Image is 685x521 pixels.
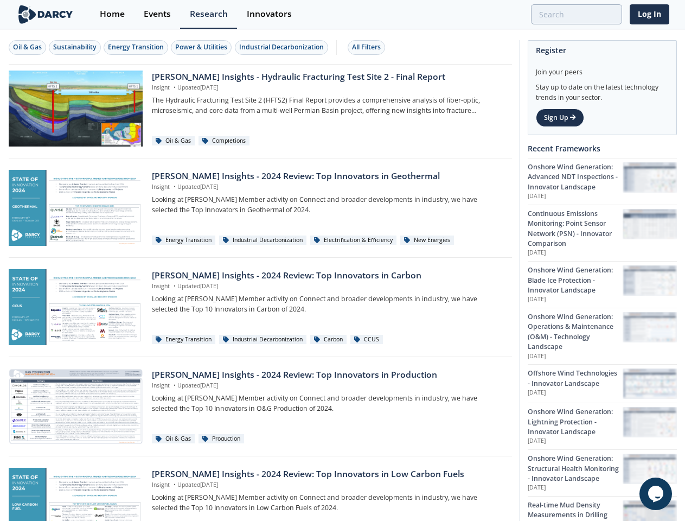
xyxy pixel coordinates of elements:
a: Darcy Insights - 2024 Review: Top Innovators in Production preview [PERSON_NAME] Insights - 2024 ... [9,368,512,444]
div: Offshore Wind Technologies - Innovator Landscape [528,368,623,389]
button: Industrial Decarbonization [235,40,328,55]
div: [PERSON_NAME] Insights - 2024 Review: Top Innovators in Low Carbon Fuels [152,468,504,481]
span: • [171,481,177,488]
p: Looking at [PERSON_NAME] Member activity on Connect and broader developments in industry, we have... [152,294,504,314]
div: Sustainability [53,42,97,52]
div: Completions [199,136,249,146]
a: Darcy Insights - 2024 Review: Top Innovators in Carbon preview [PERSON_NAME] Insights - 2024 Revi... [9,269,512,345]
span: • [171,84,177,91]
p: Insight Updated [DATE] [152,481,504,490]
a: Onshore Wind Generation: Lightning Protection - Innovator Landscape [DATE] Onshore Wind Generatio... [528,403,677,449]
a: Onshore Wind Generation: Structural Health Monitoring - Innovator Landscape [DATE] Onshore Wind G... [528,449,677,496]
div: Electrification & Efficiency [310,236,396,245]
p: [DATE] [528,352,623,361]
div: Onshore Wind Generation: Lightning Protection - Innovator Landscape [528,407,623,437]
a: Sign Up [536,109,584,127]
div: Energy Transition [152,236,215,245]
p: [DATE] [528,192,623,201]
div: Carbon [310,335,347,345]
div: Continuous Emissions Monitoring: Point Sensor Network (PSN) - Innovator Comparison [528,209,623,249]
p: [DATE] [528,249,623,257]
div: Power & Utilities [175,42,227,52]
button: Sustainability [49,40,101,55]
div: Onshore Wind Generation: Structural Health Monitoring - Innovator Landscape [528,454,623,484]
a: Darcy Insights - 2024 Review: Top Innovators in Geothermal preview [PERSON_NAME] Insights - 2024 ... [9,170,512,246]
img: logo-wide.svg [16,5,75,24]
p: Insight Updated [DATE] [152,183,504,192]
p: [DATE] [528,437,623,446]
button: Power & Utilities [171,40,232,55]
input: Advanced Search [531,4,622,24]
button: Energy Transition [104,40,168,55]
div: [PERSON_NAME] Insights - 2024 Review: Top Innovators in Geothermal [152,170,504,183]
a: Onshore Wind Generation: Advanced NDT Inspections - Innovator Landscape [DATE] Onshore Wind Gener... [528,158,677,205]
p: Looking at [PERSON_NAME] Member activity on Connect and broader developments in industry, we have... [152,393,504,414]
div: Oil & Gas [152,434,195,444]
div: Events [144,10,171,18]
div: Recent Frameworks [528,139,677,158]
div: [PERSON_NAME] Insights - 2024 Review: Top Innovators in Carbon [152,269,504,282]
div: Home [100,10,125,18]
a: Continuous Emissions Monitoring: Point Sensor Network (PSN) - Innovator Comparison [DATE] Continu... [528,205,677,261]
div: Industrial Decarbonization [219,236,306,245]
a: Offshore Wind Technologies - Innovator Landscape [DATE] Offshore Wind Technologies - Innovator La... [528,364,677,403]
div: Oil & Gas [152,136,195,146]
div: [PERSON_NAME] Insights - Hydraulic Fracturing Test Site 2 - Final Report [152,71,504,84]
div: All Filters [352,42,381,52]
p: Insight Updated [DATE] [152,84,504,92]
p: Insight Updated [DATE] [152,282,504,291]
span: • [171,282,177,290]
a: Darcy Insights - Hydraulic Fracturing Test Site 2 - Final Report preview [PERSON_NAME] Insights -... [9,71,512,147]
div: Stay up to date on the latest technology trends in your sector. [536,77,669,103]
p: [DATE] [528,389,623,397]
div: Research [190,10,228,18]
p: Looking at [PERSON_NAME] Member activity on Connect and broader developments in industry, we have... [152,195,504,215]
div: Innovators [247,10,292,18]
a: Onshore Wind Generation: Operations & Maintenance (O&M) - Technology Landscape [DATE] Onshore Win... [528,308,677,364]
p: [DATE] [528,484,623,492]
div: Production [199,434,244,444]
a: Onshore Wind Generation: Blade Ice Protection - Innovator Landscape [DATE] Onshore Wind Generatio... [528,261,677,308]
div: Onshore Wind Generation: Operations & Maintenance (O&M) - Technology Landscape [528,312,623,352]
p: The Hydraulic Fracturing Test Site 2 (HFTS2) Final Report provides a comprehensive analysis of fi... [152,96,504,116]
p: Insight Updated [DATE] [152,382,504,390]
div: Register [536,41,669,60]
div: Industrial Decarbonization [219,335,306,345]
div: Energy Transition [152,335,215,345]
div: Onshore Wind Generation: Blade Ice Protection - Innovator Landscape [528,265,623,295]
p: Looking at [PERSON_NAME] Member activity on Connect and broader developments in industry, we have... [152,493,504,513]
div: Onshore Wind Generation: Advanced NDT Inspections - Innovator Landscape [528,162,623,192]
div: Oil & Gas [13,42,42,52]
button: All Filters [348,40,385,55]
div: Energy Transition [108,42,164,52]
a: Log In [630,4,669,24]
div: New Energies [400,236,454,245]
span: • [171,183,177,190]
p: [DATE] [528,295,623,304]
div: Join your peers [536,60,669,77]
span: • [171,382,177,389]
div: [PERSON_NAME] Insights - 2024 Review: Top Innovators in Production [152,368,504,382]
iframe: chat widget [639,478,674,510]
div: Industrial Decarbonization [239,42,324,52]
button: Oil & Gas [9,40,46,55]
div: CCUS [350,335,383,345]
